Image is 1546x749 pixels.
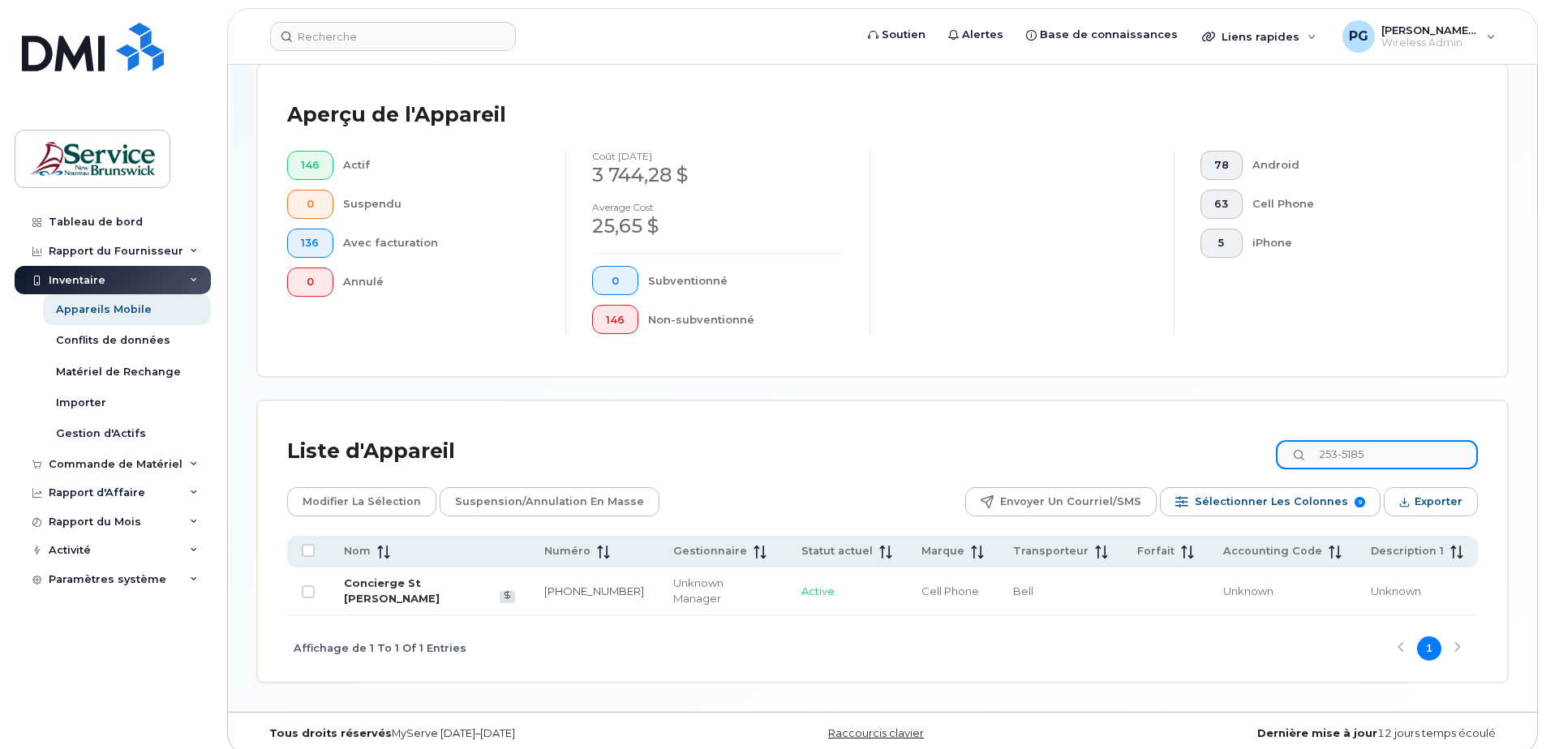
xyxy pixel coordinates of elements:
[1214,159,1229,172] span: 78
[287,430,455,473] div: Liste d'Appareil
[921,544,964,559] span: Marque
[344,544,371,559] span: Nom
[592,202,844,212] h4: Average cost
[287,267,333,297] button: 0
[343,229,540,258] div: Avec facturation
[1371,544,1444,559] span: Description 1
[1252,190,1453,219] div: Cell Phone
[343,190,540,219] div: Suspendu
[592,212,844,240] div: 25,65 $
[801,544,873,559] span: Statut actuel
[592,305,638,334] button: 146
[500,591,515,603] a: View Last Bill
[343,267,540,297] div: Annulé
[921,584,979,597] span: Cell Phone
[801,584,835,597] span: Active
[1355,497,1365,507] span: 9
[1331,20,1507,53] div: Pelletier, Geneviève (DSF-NO)
[1214,198,1229,211] span: 63
[1137,544,1175,559] span: Forfait
[592,266,638,295] button: 0
[1222,30,1299,43] span: Liens rapides
[287,151,333,180] button: 146
[440,487,659,516] button: Suspension/Annulation en masse
[301,198,320,211] span: 0
[1381,24,1479,36] span: [PERSON_NAME] (DSF-NO)
[1276,440,1478,469] input: Recherche dans la liste des appareils ...
[303,490,421,514] span: Modifier la sélection
[857,19,937,51] a: Soutien
[673,544,747,559] span: Gestionnaire
[1000,490,1141,514] span: Envoyer un courriel/SMS
[1200,229,1243,258] button: 5
[828,727,924,739] a: Raccourcis clavier
[301,159,320,172] span: 146
[287,190,333,219] button: 0
[1223,584,1273,597] span: Unknown
[544,584,644,597] a: [PHONE_NUMBER]
[965,487,1157,516] button: Envoyer un courriel/SMS
[1384,487,1478,516] button: Exporter
[962,27,1003,43] span: Alertes
[544,544,590,559] span: Numéro
[1223,544,1322,559] span: Accounting Code
[1252,229,1453,258] div: iPhone
[1257,727,1377,739] strong: Dernière mise à jour
[287,229,333,258] button: 136
[269,727,392,739] strong: Tous droits réservés
[648,266,844,295] div: Subventionné
[1200,190,1243,219] button: 63
[648,305,844,334] div: Non-subventionné
[1013,584,1033,597] span: Bell
[1091,727,1508,740] div: 12 jours temps écoulé
[301,237,320,250] span: 136
[1415,490,1462,514] span: Exporter
[1040,27,1178,43] span: Base de connaissances
[606,314,625,327] span: 146
[287,487,436,516] button: Modifier la sélection
[592,151,844,161] h4: coût [DATE]
[294,636,466,661] span: Affichage de 1 To 1 Of 1 Entries
[344,576,440,605] a: Concierge St [PERSON_NAME]
[1191,20,1328,53] div: Liens rapides
[1160,487,1381,516] button: Sélectionner les colonnes 9
[592,161,844,189] div: 3 744,28 $
[606,275,625,288] span: 0
[1015,19,1189,51] a: Base de connaissances
[1200,151,1243,180] button: 78
[343,151,540,180] div: Actif
[1252,151,1453,180] div: Android
[882,27,925,43] span: Soutien
[1013,544,1089,559] span: Transporteur
[937,19,1015,51] a: Alertes
[270,22,516,51] input: Recherche
[257,727,674,740] div: MyServe [DATE]–[DATE]
[1381,36,1479,49] span: Wireless Admin
[455,490,644,514] span: Suspension/Annulation en masse
[673,576,772,606] div: Unknown Manager
[287,94,506,136] div: Aperçu de l'Appareil
[301,276,320,289] span: 0
[1349,27,1368,46] span: PG
[1195,490,1348,514] span: Sélectionner les colonnes
[1417,636,1441,661] button: Page 1
[1214,237,1229,250] span: 5
[1371,584,1421,597] span: Unknown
